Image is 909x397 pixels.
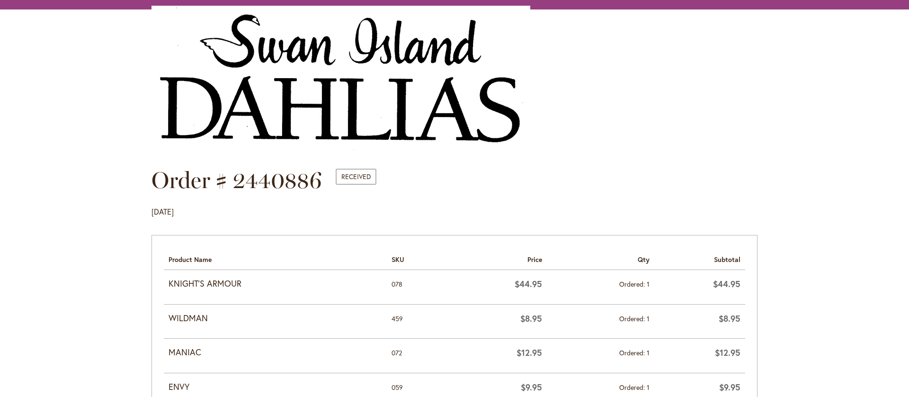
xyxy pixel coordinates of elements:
span: 1 [647,314,650,323]
span: 1 [647,348,650,357]
th: SKU [387,247,447,270]
th: Product Name [164,247,387,270]
span: Order # 2440886 [151,166,322,194]
span: $9.95 [719,381,740,393]
span: Ordered [619,383,647,392]
th: Subtotal [654,247,745,270]
span: $44.95 [713,278,740,289]
span: $9.95 [521,381,542,393]
span: Ordered [619,280,647,289]
strong: KNIGHT'S ARMOUR [169,278,382,290]
span: [DATE] [151,207,174,217]
strong: WILDMAN [169,312,382,325]
td: 459 [387,304,447,339]
strong: MANIAC [169,346,382,359]
td: 078 [387,270,447,304]
a: store logo [151,6,530,152]
span: 1 [647,280,650,289]
td: 072 [387,339,447,373]
span: Ordered [619,314,647,323]
strong: ENVY [169,381,382,393]
span: Ordered [619,348,647,357]
span: $8.95 [719,313,740,324]
span: $12.95 [715,347,740,358]
span: $12.95 [517,347,542,358]
span: $44.95 [515,278,542,289]
th: Price [447,247,547,270]
span: $8.95 [520,313,542,324]
th: Qty [547,247,654,270]
span: Received [336,169,376,185]
span: 1 [647,383,650,392]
